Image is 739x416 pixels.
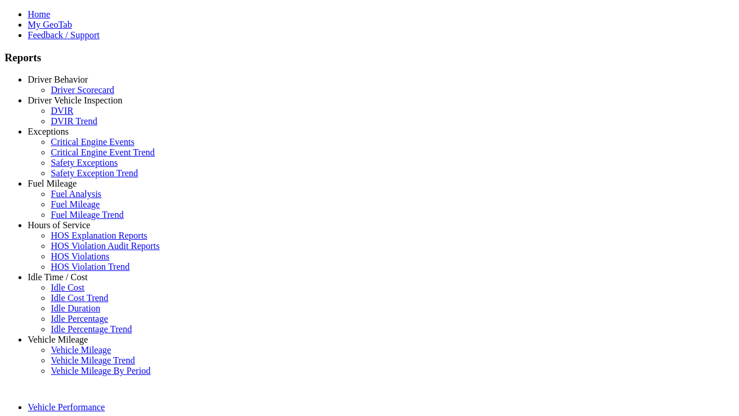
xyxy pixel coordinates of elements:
a: Safety Exceptions [51,158,118,168]
a: Safety Exception Trend [51,168,138,178]
a: Fuel Analysis [51,189,102,199]
a: DVIR [51,106,73,116]
a: Critical Engine Events [51,137,135,147]
a: Idle Cost [51,283,84,292]
a: Driver Vehicle Inspection [28,95,122,105]
a: Vehicle Mileage Trend [51,355,135,365]
a: HOS Violations [51,251,109,261]
a: Home [28,9,50,19]
a: Idle Cost Trend [51,293,109,303]
a: Driver Behavior [28,75,88,84]
a: Critical Engine Event Trend [51,147,155,157]
a: Feedback / Support [28,30,99,40]
a: Hours of Service [28,220,90,230]
a: Fuel Mileage [51,199,100,209]
a: My GeoTab [28,20,72,29]
a: Vehicle Mileage [51,345,111,355]
a: Exceptions [28,127,69,136]
a: Vehicle Performance [28,402,105,412]
a: Driver Scorecard [51,85,114,95]
a: Idle Time / Cost [28,272,88,282]
a: HOS Explanation Reports [51,231,147,240]
a: HOS Violation Audit Reports [51,241,160,251]
a: Idle Duration [51,303,100,313]
a: Idle Percentage [51,314,108,324]
a: Vehicle Mileage By Period [51,366,151,376]
a: Idle Percentage Trend [51,324,132,334]
a: DVIR Trend [51,116,97,126]
a: HOS Violation Trend [51,262,130,272]
a: Vehicle Mileage [28,335,88,344]
a: Fuel Mileage [28,179,77,188]
h3: Reports [5,51,734,64]
a: Fuel Mileage Trend [51,210,124,220]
